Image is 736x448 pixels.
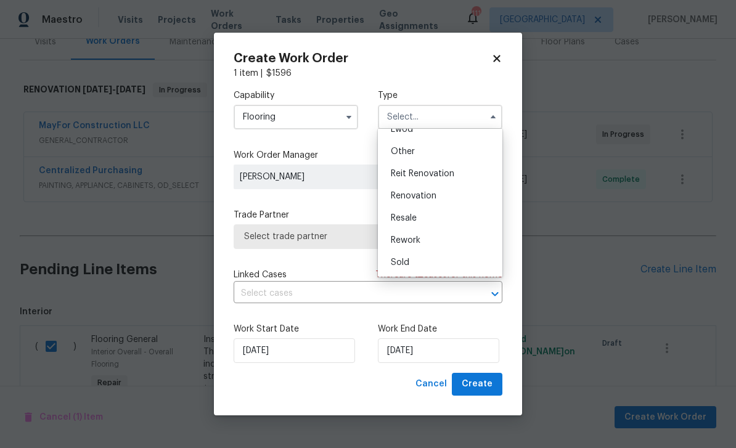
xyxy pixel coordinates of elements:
label: Trade Partner [234,209,502,221]
input: Select... [234,105,358,129]
span: Create [462,377,493,392]
span: [PERSON_NAME] [240,171,417,183]
h2: Create Work Order [234,52,491,65]
label: Type [378,89,502,102]
span: Cancel [415,377,447,392]
button: Show options [341,110,356,124]
span: Reit Renovation [391,169,454,178]
span: Resale [391,214,417,222]
span: Linked Cases [234,269,287,281]
label: Capability [234,89,358,102]
span: There are case s for this home [375,269,502,281]
button: Hide options [486,110,501,124]
span: Renovation [391,192,436,200]
input: Select cases [234,284,468,303]
span: Rework [391,236,420,245]
span: Sold [391,258,409,267]
label: Work End Date [378,323,502,335]
button: Create [452,373,502,396]
input: M/D/YYYY [234,338,355,363]
span: $ 1596 [266,69,292,78]
span: Other [391,147,415,156]
div: 1 item | [234,67,502,79]
label: Work Order Manager [234,149,502,161]
span: Lwod [391,125,413,134]
button: Cancel [411,373,452,396]
input: Select... [378,105,502,129]
span: Select trade partner [244,230,492,243]
button: Open [486,285,504,303]
input: M/D/YYYY [378,338,499,363]
label: Work Start Date [234,323,358,335]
